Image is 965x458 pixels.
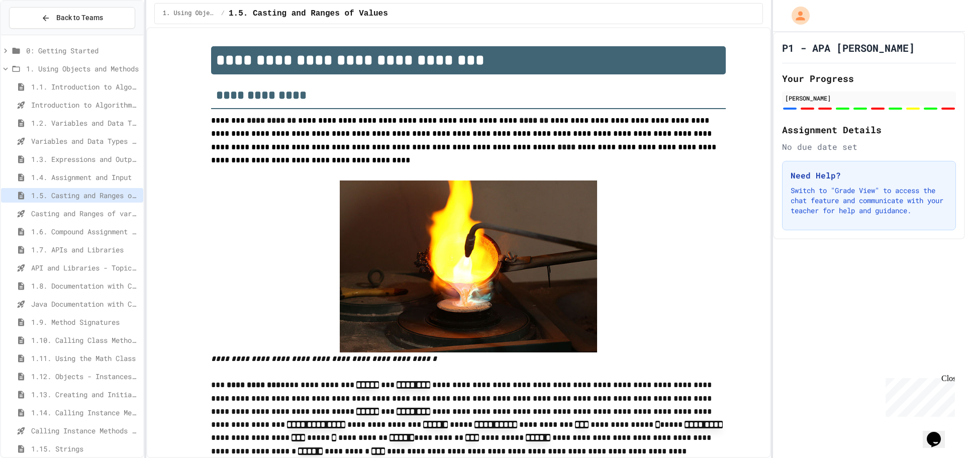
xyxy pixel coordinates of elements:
span: 1.3. Expressions and Output [New] [31,154,139,164]
iframe: chat widget [923,418,955,448]
span: 1. Using Objects and Methods [26,63,139,74]
span: 1.7. APIs and Libraries [31,244,139,255]
span: 1.6. Compound Assignment Operators [31,226,139,237]
button: Back to Teams [9,7,135,29]
span: Back to Teams [56,13,103,23]
span: 1.14. Calling Instance Methods [31,407,139,418]
span: Introduction to Algorithms, Programming, and Compilers [31,100,139,110]
div: [PERSON_NAME] [785,94,953,103]
span: Variables and Data Types - Quiz [31,136,139,146]
span: 1.2. Variables and Data Types [31,118,139,128]
iframe: chat widget [882,374,955,417]
p: Switch to "Grade View" to access the chat feature and communicate with your teacher for help and ... [791,186,947,216]
span: 1.5. Casting and Ranges of Values [31,190,139,201]
div: No due date set [782,141,956,153]
span: Calling Instance Methods - Topic 1.14 [31,425,139,436]
span: 1.13. Creating and Initializing Objects: Constructors [31,389,139,400]
h1: P1 - APA [PERSON_NAME] [782,41,915,55]
span: 1.15. Strings [31,443,139,454]
span: API and Libraries - Topic 1.7 [31,262,139,273]
span: 1.9. Method Signatures [31,317,139,327]
span: 1.5. Casting and Ranges of Values [229,8,388,20]
span: 0: Getting Started [26,45,139,56]
span: 1. Using Objects and Methods [163,10,217,18]
div: Chat with us now!Close [4,4,69,64]
span: Casting and Ranges of variables - Quiz [31,208,139,219]
h2: Assignment Details [782,123,956,137]
span: 1.10. Calling Class Methods [31,335,139,345]
span: / [221,10,225,18]
h3: Need Help? [791,169,947,181]
span: 1.12. Objects - Instances of Classes [31,371,139,382]
span: 1.8. Documentation with Comments and Preconditions [31,281,139,291]
span: 1.1. Introduction to Algorithms, Programming, and Compilers [31,81,139,92]
span: Java Documentation with Comments - Topic 1.8 [31,299,139,309]
div: My Account [781,4,812,27]
span: 1.11. Using the Math Class [31,353,139,363]
h2: Your Progress [782,71,956,85]
span: 1.4. Assignment and Input [31,172,139,182]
